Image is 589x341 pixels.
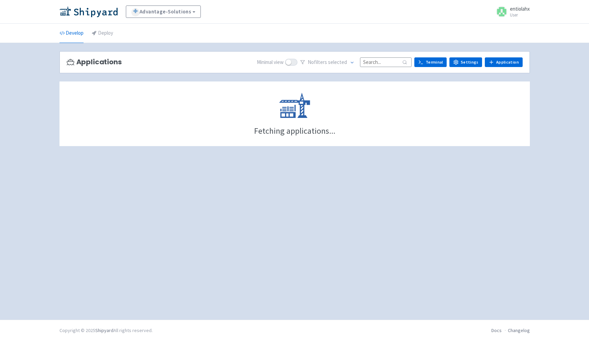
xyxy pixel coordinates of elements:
a: entiolahx User [492,6,530,17]
a: Terminal [414,57,447,67]
span: No filter s [308,58,347,66]
a: Advantage-Solutions [126,5,201,18]
span: Minimal view [257,58,284,66]
div: Fetching applications... [254,127,335,135]
input: Search... [360,57,412,67]
span: entiolahx [510,5,530,12]
a: Deploy [92,24,113,43]
span: selected [328,59,347,65]
a: Settings [449,57,482,67]
small: User [510,13,530,17]
div: Copyright © 2025 All rights reserved. [59,327,153,334]
a: Docs [491,327,502,333]
a: Changelog [508,327,530,333]
h3: Applications [67,58,122,66]
img: Shipyard logo [59,6,118,17]
a: Develop [59,24,84,43]
a: Application [485,57,522,67]
a: Shipyard [95,327,113,333]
